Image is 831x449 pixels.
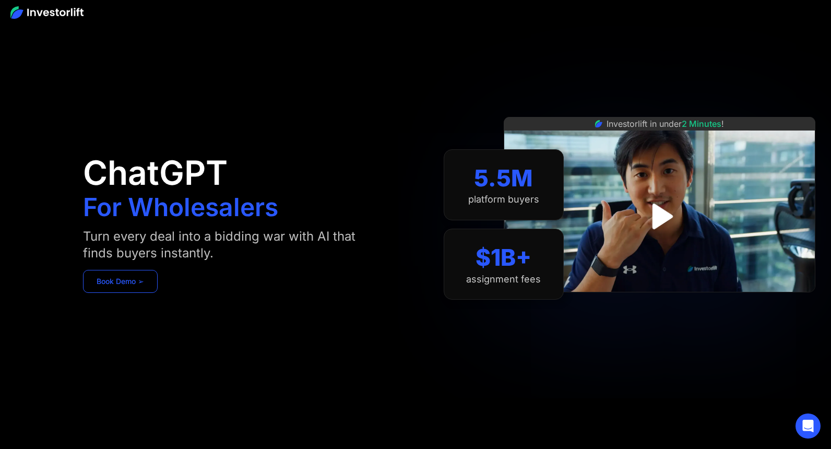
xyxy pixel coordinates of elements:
div: $1B+ [476,244,531,271]
h1: For Wholesalers [83,195,278,220]
div: Open Intercom Messenger [796,413,821,439]
div: Investorlift in under ! [607,117,724,130]
div: 5.5M [474,164,533,192]
a: Book Demo ➢ [83,270,158,293]
div: platform buyers [468,194,539,205]
a: open lightbox [636,193,683,240]
span: 2 Minutes [682,119,721,129]
h1: ChatGPT [83,156,228,190]
div: Turn every deal into a bidding war with AI that finds buyers instantly. [83,228,386,262]
iframe: Customer reviews powered by Trustpilot [581,298,738,310]
div: assignment fees [466,274,541,285]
